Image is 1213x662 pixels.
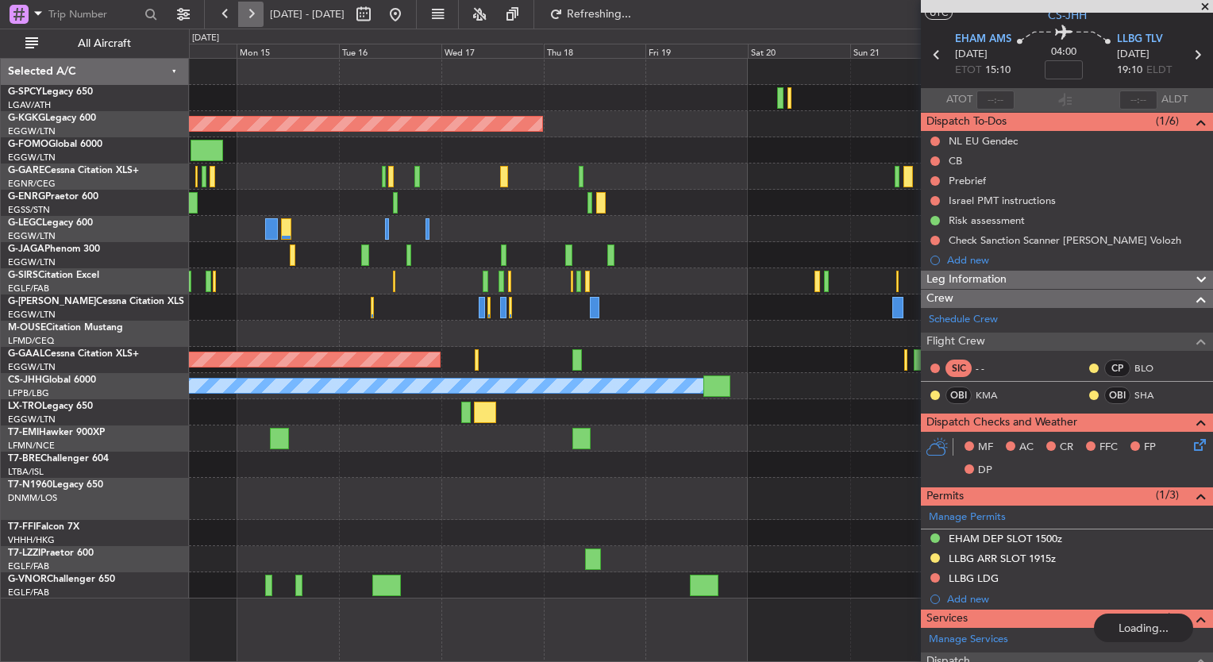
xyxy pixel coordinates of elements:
a: G-SIRSCitation Excel [8,271,99,280]
div: [DATE] [192,32,219,45]
span: [DATE] [955,47,988,63]
span: G-GARE [8,166,44,175]
span: [DATE] - [DATE] [270,7,345,21]
div: NL EU Gendec [949,134,1018,148]
a: G-LEGCLegacy 600 [8,218,93,228]
span: G-SIRS [8,271,38,280]
div: CP [1104,360,1130,377]
span: G-GAAL [8,349,44,359]
span: LLBG TLV [1117,32,1163,48]
a: EGGW/LTN [8,125,56,137]
span: AC [1019,440,1034,456]
a: G-JAGAPhenom 300 [8,244,100,254]
div: Tue 16 [339,44,441,58]
div: LLBG LDG [949,572,999,585]
a: T7-N1960Legacy 650 [8,480,103,490]
a: DNMM/LOS [8,492,57,504]
span: Dispatch To-Dos [926,113,1007,131]
div: OBI [945,387,972,404]
div: Wed 17 [441,44,544,58]
div: Check Sanction Scanner [PERSON_NAME] Volozh [949,233,1181,247]
div: Mon 15 [237,44,339,58]
span: (2/5) [1156,610,1179,626]
a: G-FOMOGlobal 6000 [8,140,102,149]
a: SHA [1134,388,1170,402]
a: Manage Services [929,632,1008,648]
a: LFMD/CEQ [8,335,54,347]
span: T7-BRE [8,454,40,464]
button: All Aircraft [17,31,172,56]
span: T7-N1960 [8,480,52,490]
span: G-KGKG [8,114,45,123]
span: All Aircraft [41,38,168,49]
a: G-[PERSON_NAME]Cessna Citation XLS [8,297,184,306]
div: Thu 18 [544,44,646,58]
div: LLBG ARR SLOT 1915z [949,552,1056,565]
a: G-GARECessna Citation XLS+ [8,166,139,175]
span: G-[PERSON_NAME] [8,297,96,306]
a: Manage Permits [929,510,1006,525]
a: EGSS/STN [8,204,50,216]
a: LX-TROLegacy 650 [8,402,93,411]
a: EGGW/LTN [8,230,56,242]
a: LGAV/ATH [8,99,51,111]
div: Israel PMT instructions [949,194,1056,207]
a: CS-JHHGlobal 6000 [8,375,96,385]
span: G-ENRG [8,192,45,202]
span: DP [978,463,992,479]
a: M-OUSECitation Mustang [8,323,123,333]
a: T7-LZZIPraetor 600 [8,548,94,558]
span: MF [978,440,993,456]
div: Sun 21 [850,44,953,58]
span: 19:10 [1117,63,1142,79]
a: EGGW/LTN [8,414,56,425]
span: T7-FFI [8,522,36,532]
span: Crew [926,290,953,308]
a: G-GAALCessna Citation XLS+ [8,349,139,359]
span: Dispatch Checks and Weather [926,414,1077,432]
span: G-SPCY [8,87,42,97]
span: 15:10 [985,63,1011,79]
a: EGGW/LTN [8,361,56,373]
span: G-FOMO [8,140,48,149]
div: Add new [947,592,1205,606]
div: CB [949,154,962,167]
div: - - [976,361,1011,375]
a: LFMN/NCE [8,440,55,452]
span: (1/6) [1156,113,1179,129]
span: LX-TRO [8,402,42,411]
span: Leg Information [926,271,1007,289]
span: T7-LZZI [8,548,40,558]
span: Refreshing... [566,9,633,20]
div: SIC [945,360,972,377]
a: LTBA/ISL [8,466,44,478]
span: (1/3) [1156,487,1179,503]
div: Loading... [1094,614,1193,642]
span: G-VNOR [8,575,47,584]
span: CS-JHH [8,375,42,385]
a: EGGW/LTN [8,309,56,321]
span: M-OUSE [8,323,46,333]
span: CS-JHH [1048,7,1087,24]
a: LFPB/LBG [8,387,49,399]
span: G-JAGA [8,244,44,254]
div: Risk assessment [949,214,1025,227]
a: T7-EMIHawker 900XP [8,428,105,437]
span: Flight Crew [926,333,985,351]
div: Add new [947,253,1205,267]
div: Sat 20 [748,44,850,58]
span: Services [926,610,968,628]
a: Schedule Crew [929,312,998,328]
a: BLO [1134,361,1170,375]
a: VHHH/HKG [8,534,55,546]
a: G-ENRGPraetor 600 [8,192,98,202]
a: KMA [976,388,1011,402]
span: FFC [1099,440,1118,456]
a: G-SPCYLegacy 650 [8,87,93,97]
button: UTC [925,6,953,20]
span: FP [1144,440,1156,456]
span: Permits [926,487,964,506]
span: [DATE] [1117,47,1149,63]
span: G-LEGC [8,218,42,228]
a: EGGW/LTN [8,152,56,164]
